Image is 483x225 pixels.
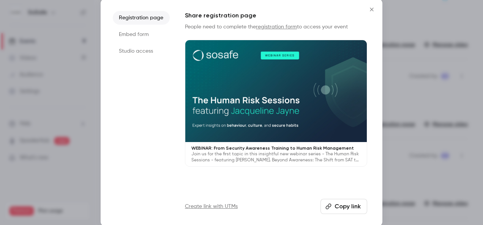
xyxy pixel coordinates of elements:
[185,11,367,20] h1: Share registration page
[185,40,367,167] a: WEBINAR: From Security Awareness Training to Human Risk ManagementJoin us for the first topic in ...
[113,11,170,25] li: Registration page
[191,145,361,151] p: WEBINAR: From Security Awareness Training to Human Risk Management
[185,23,367,31] p: People need to complete the to access your event
[191,151,361,163] p: Join us for the first topic in this insightful new webinar series - The Human Risk Sessions - fea...
[320,199,367,214] button: Copy link
[364,2,379,17] button: Close
[113,44,170,58] li: Studio access
[185,203,238,210] a: Create link with UTMs
[256,24,297,30] a: registration form
[113,28,170,41] li: Embed form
